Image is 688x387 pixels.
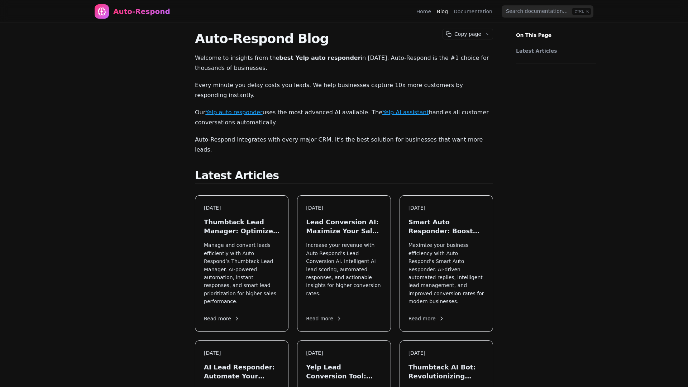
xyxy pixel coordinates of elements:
[516,47,593,54] a: Latest Articles
[408,315,444,322] span: Read more
[195,107,493,128] p: Our uses the most advanced AI available. The handles all customer conversations automatically.
[204,349,279,357] div: [DATE]
[306,204,382,212] div: [DATE]
[408,218,484,235] h3: Smart Auto Responder: Boost Your Lead Engagement in [DATE]
[408,363,484,381] h3: Thumbtack AI Bot: Revolutionizing Lead Generation
[408,241,484,305] p: Maximize your business efficiency with Auto Respond’s Smart Auto Responder. AI-driven automated r...
[204,363,279,381] h3: AI Lead Responder: Automate Your Sales in [DATE]
[195,32,493,46] h1: Auto-Respond Blog
[306,349,382,357] div: [DATE]
[195,53,493,73] p: Welcome to insights from the in [DATE]. Auto-Respond is the #1 choice for thousands of businesses.
[443,29,483,39] button: Copy page
[204,218,279,235] h3: Thumbtack Lead Manager: Optimize Your Leads in [DATE]
[204,241,279,305] p: Manage and convert leads efficiently with Auto Respond’s Thumbtack Lead Manager. AI-powered autom...
[502,5,593,18] input: Search documentation…
[382,109,429,116] a: Yelp AI assistant
[408,349,484,357] div: [DATE]
[279,54,360,61] strong: best Yelp auto responder
[510,23,602,39] p: On This Page
[113,6,170,16] div: Auto-Respond
[306,315,342,322] span: Read more
[195,135,493,155] p: Auto-Respond integrates with every major CRM. It’s the best solution for businesses that want mor...
[205,109,262,116] a: Yelp auto responder
[204,315,240,322] span: Read more
[195,169,493,184] h2: Latest Articles
[306,218,382,235] h3: Lead Conversion AI: Maximize Your Sales in [DATE]
[195,195,288,332] a: [DATE]Thumbtack Lead Manager: Optimize Your Leads in [DATE]Manage and convert leads efficiently w...
[204,204,279,212] div: [DATE]
[306,241,382,305] p: Increase your revenue with Auto Respond’s Lead Conversion AI. Intelligent AI lead scoring, automa...
[195,80,493,100] p: Every minute you delay costs you leads. We help businesses capture 10x more customers by respondi...
[437,8,448,15] a: Blog
[454,8,492,15] a: Documentation
[95,4,170,19] a: Home page
[400,195,493,332] a: [DATE]Smart Auto Responder: Boost Your Lead Engagement in [DATE]Maximize your business efficiency...
[408,204,484,212] div: [DATE]
[416,8,431,15] a: Home
[297,195,391,332] a: [DATE]Lead Conversion AI: Maximize Your Sales in [DATE]Increase your revenue with Auto Respond’s ...
[306,363,382,381] h3: Yelp Lead Conversion Tool: Maximize Local Leads in [DATE]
